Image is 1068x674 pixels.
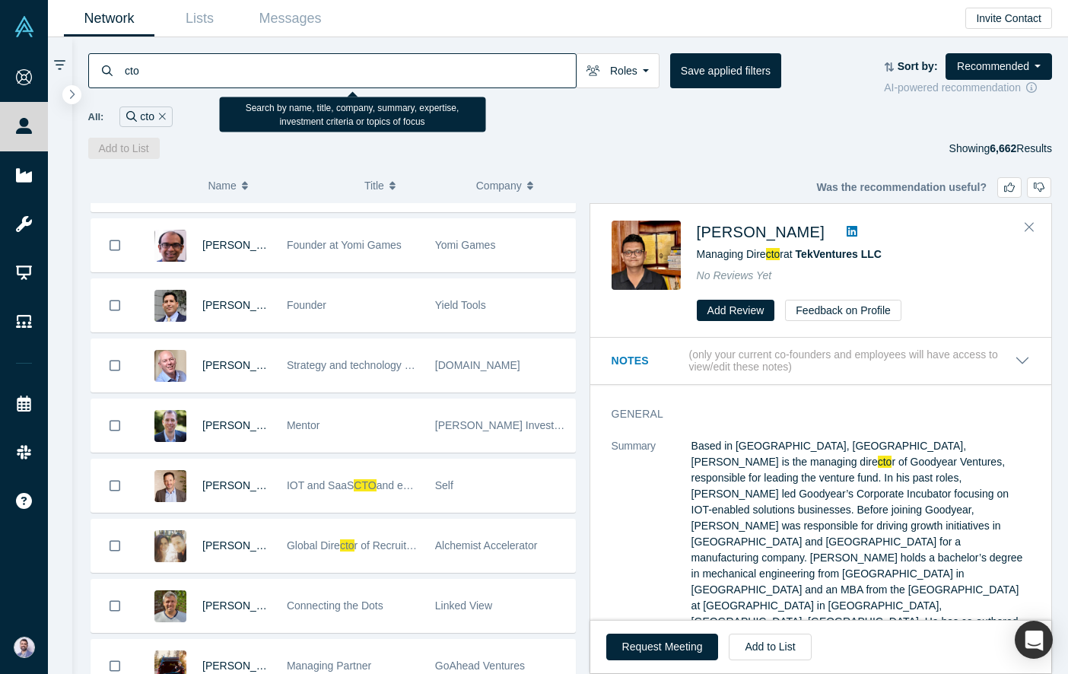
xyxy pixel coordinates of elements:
a: Lists [154,1,245,37]
img: Will Schumaker's Profile Image [154,290,186,322]
strong: 6,662 [990,142,1016,154]
span: Name [208,170,236,202]
a: [PERSON_NAME] [202,479,290,491]
span: Connecting the Dots [287,599,383,612]
span: r of Recruiting [354,539,421,552]
button: Close [1018,215,1041,240]
span: Founder [287,299,326,311]
button: Add Review [697,300,775,321]
div: AI-powered recommendation [884,80,1052,96]
span: IOT and SaaS [287,479,354,491]
span: CTO [354,479,376,491]
button: Add to List [729,634,811,660]
a: [PERSON_NAME] [202,660,290,672]
button: Name [208,170,348,202]
span: Alchemist Accelerator [435,539,538,552]
img: Adrian Cockcroft's Profile Image [154,350,186,382]
a: TekVentures LLC [796,248,882,260]
button: Request Meeting [606,634,719,660]
div: cto [119,107,172,127]
span: All: [88,110,104,125]
img: Abhijit Ganguly's Profile Image [612,221,681,290]
button: Bookmark [91,339,138,392]
span: Strategy and technology advisor [287,359,439,371]
img: Yoeri Renders's Profile Image [154,590,186,622]
span: [DOMAIN_NAME] [435,359,520,371]
strong: Sort by: [898,60,938,72]
img: Markus Rex's Profile Image [154,410,186,442]
img: Pavan Katepalli's Profile Image [154,230,186,262]
button: Feedback on Profile [785,300,901,321]
span: [PERSON_NAME] Investment UG [435,419,596,431]
span: No Reviews Yet [697,269,772,281]
button: Title [364,170,460,202]
button: Invite Contact [965,8,1052,29]
a: [PERSON_NAME] [202,359,290,371]
button: Remove Filter [154,108,166,126]
div: Was the recommendation useful? [816,177,1051,198]
span: Managing Dire r at [697,248,882,260]
div: Showing [949,138,1052,159]
img: Sam Jadali's Account [14,637,35,658]
p: (only your current co-founders and employees will have access to view/edit these notes) [689,348,1016,374]
span: Mentor [287,419,320,431]
h3: Notes [612,353,686,369]
img: Mike Euglow's Profile Image [154,530,186,562]
span: Linked View [435,599,492,612]
button: Bookmark [91,520,138,572]
button: Bookmark [91,219,138,272]
span: GoAhead Ventures [435,660,525,672]
h3: General [612,406,1009,422]
span: Global Dire [287,539,340,552]
a: [PERSON_NAME] [202,239,290,251]
button: Bookmark [91,279,138,332]
span: Company [476,170,522,202]
button: Company [476,170,572,202]
a: [PERSON_NAME] [202,599,290,612]
img: Alchemist Vault Logo [14,16,35,37]
button: Bookmark [91,399,138,452]
button: Notes (only your current co-founders and employees will have access to view/edit these notes) [612,348,1030,374]
button: Save applied filters [670,53,781,88]
a: Messages [245,1,335,37]
img: Daniel Collins's Profile Image [154,470,186,502]
span: cto [878,456,892,468]
a: Network [64,1,154,37]
a: [PERSON_NAME] [697,224,825,240]
span: Yomi Games [435,239,496,251]
a: [PERSON_NAME] [202,299,290,311]
span: Yield Tools [435,299,486,311]
span: Founder at Yomi Games [287,239,402,251]
span: Self [435,479,453,491]
span: and entrepreneur [377,479,458,491]
input: Search by name, title, company, summary, expertise, investment criteria or topics of focus [123,52,576,88]
button: Add to List [88,138,160,159]
span: Title [364,170,384,202]
span: Results [990,142,1052,154]
button: Bookmark [91,459,138,512]
a: [PERSON_NAME] [202,419,290,431]
span: cto [766,248,780,260]
button: Bookmark [91,580,138,632]
span: cto [340,539,354,552]
button: Recommended [946,53,1052,80]
a: [PERSON_NAME] [202,539,290,552]
button: Roles [576,53,660,88]
span: Managing Partner [287,660,371,672]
